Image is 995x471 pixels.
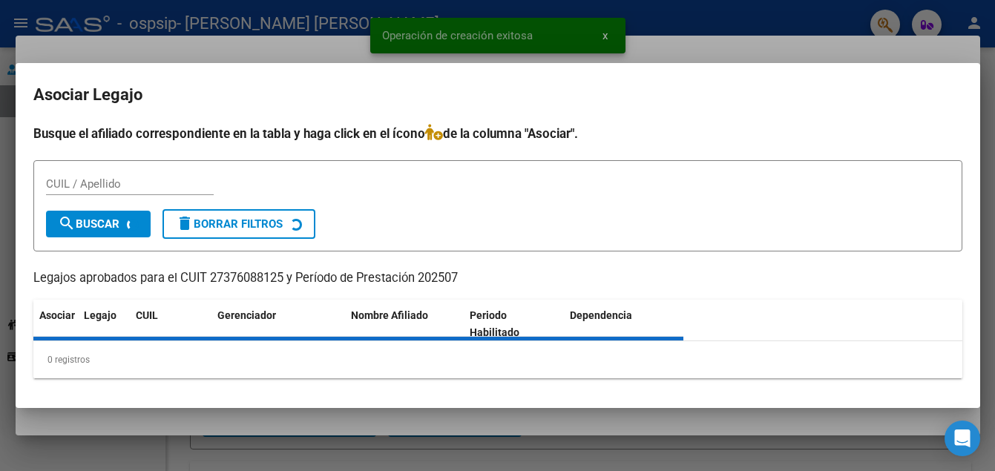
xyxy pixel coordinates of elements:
[564,300,683,349] datatable-header-cell: Dependencia
[176,214,194,232] mat-icon: delete
[84,309,116,321] span: Legajo
[33,300,78,349] datatable-header-cell: Asociar
[470,309,519,338] span: Periodo Habilitado
[46,211,151,237] button: Buscar
[217,309,276,321] span: Gerenciador
[78,300,130,349] datatable-header-cell: Legajo
[945,421,980,456] div: Open Intercom Messenger
[162,209,315,239] button: Borrar Filtros
[39,309,75,321] span: Asociar
[33,341,962,378] div: 0 registros
[176,217,283,231] span: Borrar Filtros
[33,269,962,288] p: Legajos aprobados para el CUIT 27376088125 y Período de Prestación 202507
[130,300,211,349] datatable-header-cell: CUIL
[351,309,428,321] span: Nombre Afiliado
[58,214,76,232] mat-icon: search
[345,300,464,349] datatable-header-cell: Nombre Afiliado
[464,300,564,349] datatable-header-cell: Periodo Habilitado
[58,217,119,231] span: Buscar
[136,309,158,321] span: CUIL
[211,300,345,349] datatable-header-cell: Gerenciador
[33,124,962,143] h4: Busque el afiliado correspondiente en la tabla y haga click en el ícono de la columna "Asociar".
[570,309,632,321] span: Dependencia
[33,81,962,109] h2: Asociar Legajo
